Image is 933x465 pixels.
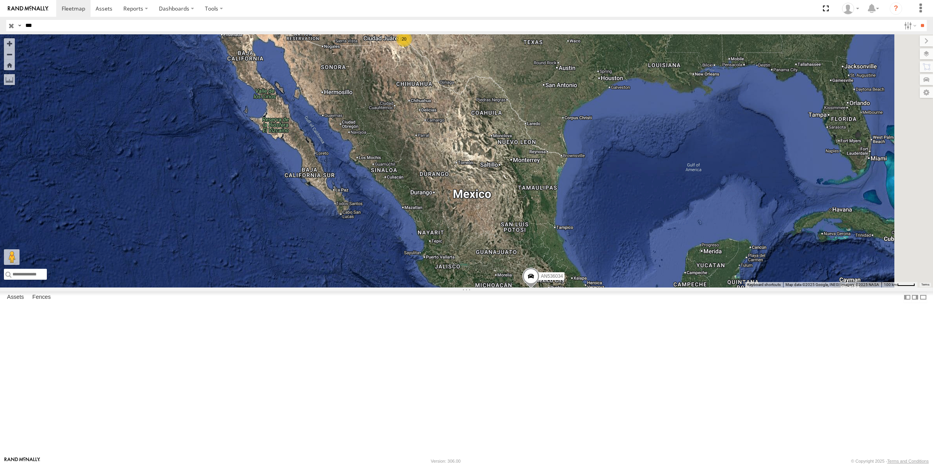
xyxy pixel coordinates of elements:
button: Zoom Home [4,60,15,70]
label: Search Query [16,20,23,31]
div: Version: 306.00 [431,459,461,463]
label: Dock Summary Table to the Left [903,291,911,303]
label: Hide Summary Table [919,291,927,303]
div: Roberto Garcia [839,3,862,14]
a: Terms and Conditions [887,459,929,463]
button: Map Scale: 100 km per 42 pixels [881,282,917,288]
label: Map Settings [920,87,933,98]
img: rand-logo.svg [8,6,48,11]
i: ? [890,2,902,15]
span: 100 km [884,282,897,287]
label: Measure [4,74,15,85]
label: Assets [3,292,28,303]
span: AN536034 [541,273,563,279]
button: Drag Pegman onto the map to open Street View [4,249,20,265]
a: Visit our Website [4,457,40,465]
span: Map data ©2025 Google, INEGI Imagery ©2025 NASA [785,282,879,287]
label: Search Filter Options [901,20,918,31]
div: 20 [396,31,412,47]
a: Terms (opens in new tab) [921,283,929,286]
button: Keyboard shortcuts [747,282,781,288]
div: © Copyright 2025 - [851,459,929,463]
button: Zoom out [4,49,15,60]
label: Dock Summary Table to the Right [911,291,919,303]
button: Zoom in [4,38,15,49]
label: Fences [28,292,55,303]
